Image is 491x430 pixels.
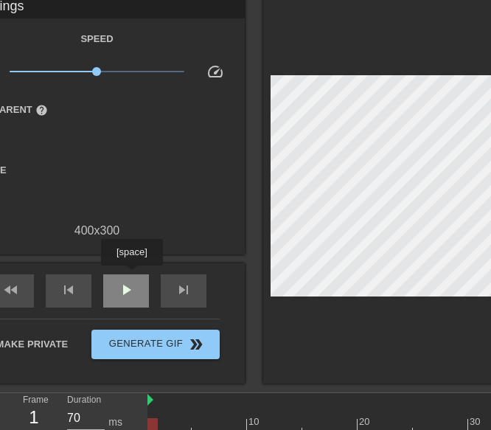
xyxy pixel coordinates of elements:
[2,281,20,299] span: fast_rewind
[35,104,48,117] span: help
[248,415,262,429] div: 10
[470,415,483,429] div: 30
[206,63,224,80] span: speed
[67,395,101,404] label: Duration
[117,281,135,299] span: play_arrow
[187,336,205,353] span: double_arrow
[359,415,372,429] div: 20
[80,32,113,46] label: Speed
[60,281,77,299] span: skip_previous
[175,281,192,299] span: skip_next
[91,330,219,359] button: Generate Gif
[108,415,122,430] div: ms
[97,336,213,353] span: Generate Gif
